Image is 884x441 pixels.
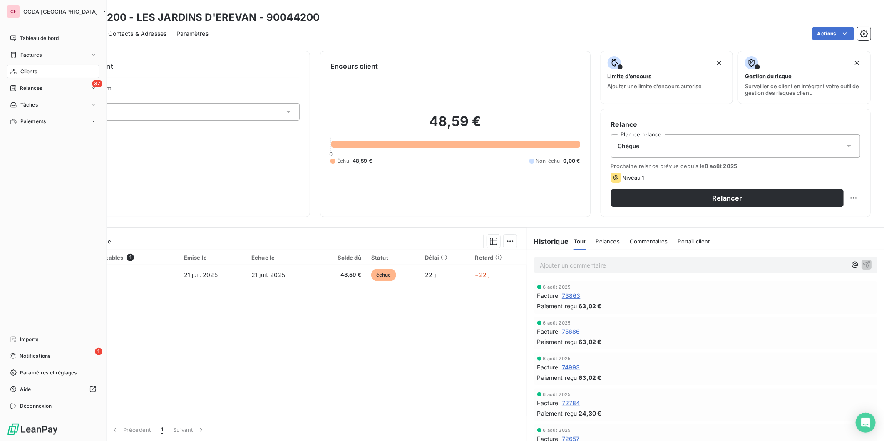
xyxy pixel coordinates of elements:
span: Contacts & Adresses [108,30,166,38]
button: Précédent [106,421,156,439]
h2: 48,59 € [330,113,580,138]
span: Ajouter une limite d’encours autorisé [608,83,702,89]
span: 6 août 2025 [543,320,571,325]
div: Émise le [184,254,241,261]
a: Paiements [7,115,99,128]
span: Factures [20,51,42,59]
button: Limite d’encoursAjouter une limite d’encours autorisé [601,51,733,104]
div: Échue le [251,254,309,261]
span: CGDA [GEOGRAPHIC_DATA] [23,8,98,15]
button: 1 [156,421,168,439]
span: 63,02 € [579,337,602,346]
div: Statut [371,254,415,261]
button: Actions [812,27,854,40]
span: Tâches [20,101,38,109]
span: Facture : [537,327,560,336]
div: Solde dû [319,254,361,261]
span: Facture : [537,363,560,372]
span: Tableau de bord [20,35,59,42]
span: Non-échu [536,157,560,165]
div: Délai [425,254,465,261]
span: Facture : [537,291,560,300]
span: Prochaine relance prévue depuis le [611,163,860,169]
span: Clients [20,68,37,75]
span: Déconnexion [20,402,52,410]
span: Relances [596,238,620,245]
span: Paiement reçu [537,302,577,310]
h6: Relance [611,119,860,129]
a: Tâches [7,98,99,111]
h3: 90044200 - LES JARDINS D'EREVAN - 90044200 [73,10,320,25]
span: Niveau 1 [623,174,644,181]
span: 72784 [562,399,580,407]
span: Commentaires [630,238,668,245]
span: 63,02 € [579,373,602,382]
button: Suivant [168,421,210,439]
span: Imports [20,336,38,343]
span: Gestion du risque [745,73,792,79]
span: Chéque [618,142,640,150]
span: 0,00 € [564,157,580,165]
span: 74993 [562,363,580,372]
span: 1 [95,348,102,355]
a: Factures [7,48,99,62]
span: +22 j [475,271,490,278]
span: Limite d’encours [608,73,652,79]
span: 37 [92,80,102,87]
span: 6 août 2025 [543,428,571,433]
span: Échu [337,157,349,165]
span: 0 [329,151,333,157]
span: Paiement reçu [537,337,577,346]
a: Aide [7,383,99,396]
span: Paramètres [176,30,209,38]
a: Paramètres et réglages [7,366,99,379]
img: Logo LeanPay [7,423,58,436]
div: CF [7,5,20,18]
a: Imports [7,333,99,346]
span: 48,59 € [319,271,361,279]
span: 6 août 2025 [543,285,571,290]
span: Relances [20,84,42,92]
a: Clients [7,65,99,78]
span: Paramètres et réglages [20,369,77,377]
span: Surveiller ce client en intégrant votre outil de gestion des risques client. [745,83,864,96]
h6: Informations client [50,61,300,71]
span: échue [371,269,396,281]
div: Open Intercom Messenger [856,413,876,433]
span: Portail client [678,238,710,245]
a: 37Relances [7,82,99,95]
span: 48,59 € [353,157,372,165]
button: Relancer [611,189,844,207]
span: 1 [161,426,163,434]
span: 22 j [425,271,436,278]
div: Retard [475,254,522,261]
span: Paiements [20,118,46,125]
span: 73863 [562,291,581,300]
span: Facture : [537,399,560,407]
span: Propriétés Client [67,85,300,97]
div: Pièces comptables [72,254,174,261]
span: 6 août 2025 [543,356,571,361]
span: Paiement reçu [537,409,577,418]
span: Notifications [20,352,50,360]
span: 24,30 € [579,409,602,418]
button: Gestion du risqueSurveiller ce client en intégrant votre outil de gestion des risques client. [738,51,871,104]
span: 6 août 2025 [543,392,571,397]
span: 75686 [562,327,580,336]
span: 63,02 € [579,302,602,310]
span: 8 août 2025 [705,163,737,169]
span: 1 [127,254,134,261]
span: 21 juil. 2025 [251,271,285,278]
h6: Encours client [330,61,378,71]
a: Tableau de bord [7,32,99,45]
span: Tout [574,238,586,245]
span: 21 juil. 2025 [184,271,218,278]
span: Aide [20,386,31,393]
span: Paiement reçu [537,373,577,382]
h6: Historique [527,236,569,246]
